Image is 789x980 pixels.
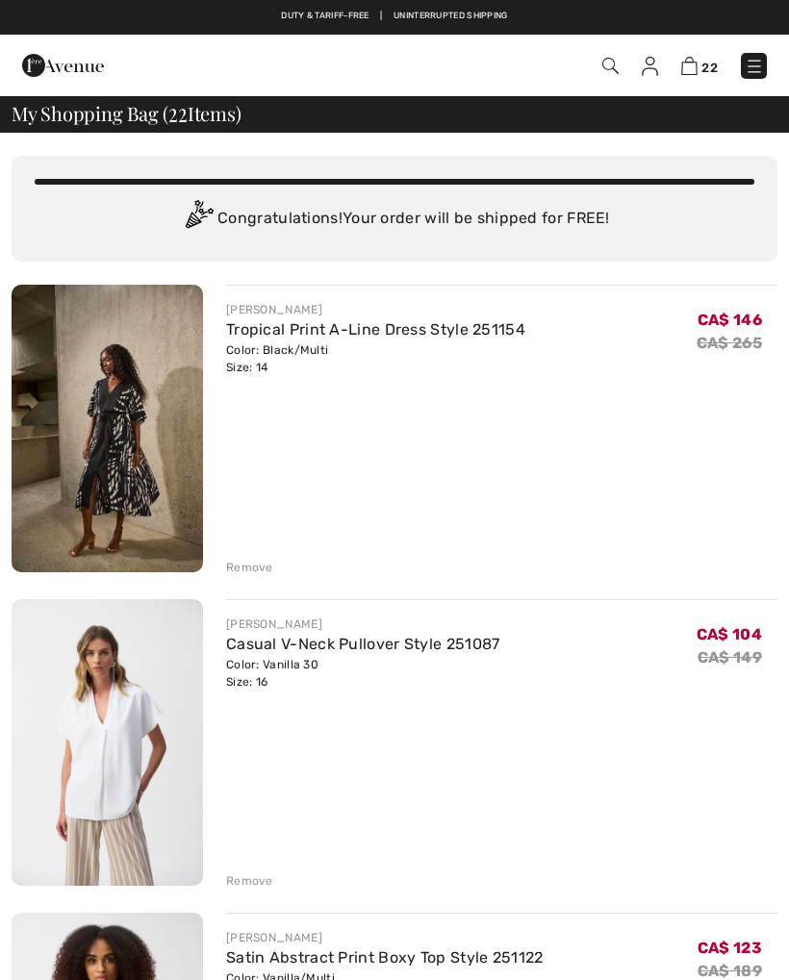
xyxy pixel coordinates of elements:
div: Remove [226,559,273,576]
s: CA$ 265 [697,334,762,352]
a: Tropical Print A-Line Dress Style 251154 [226,320,525,339]
div: Remove [226,872,273,890]
div: Congratulations! Your order will be shipped for FREE! [35,200,754,239]
img: My Info [642,57,658,76]
s: CA$ 149 [698,648,762,666]
img: Search [602,58,619,74]
img: Tropical Print A-Line Dress Style 251154 [12,285,203,572]
div: Color: Black/Multi Size: 14 [226,341,525,376]
a: 22 [681,54,718,77]
span: CA$ 104 [697,625,762,643]
span: My Shopping Bag ( Items) [12,104,242,123]
span: CA$ 123 [698,939,762,957]
s: CA$ 189 [698,962,762,980]
a: 1ère Avenue [22,55,104,73]
a: Casual V-Neck Pullover Style 251087 [226,635,500,653]
div: [PERSON_NAME] [226,301,525,318]
div: Color: Vanilla 30 Size: 16 [226,656,500,691]
img: 1ère Avenue [22,46,104,85]
a: Satin Abstract Print Boxy Top Style 251122 [226,948,544,967]
div: [PERSON_NAME] [226,616,500,633]
span: CA$ 146 [698,311,762,329]
img: Congratulation2.svg [179,200,217,239]
span: 22 [701,61,718,75]
span: 22 [168,99,188,124]
img: Shopping Bag [681,57,698,75]
img: Casual V-Neck Pullover Style 251087 [12,599,203,886]
img: Menu [745,57,764,76]
div: [PERSON_NAME] [226,929,544,946]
